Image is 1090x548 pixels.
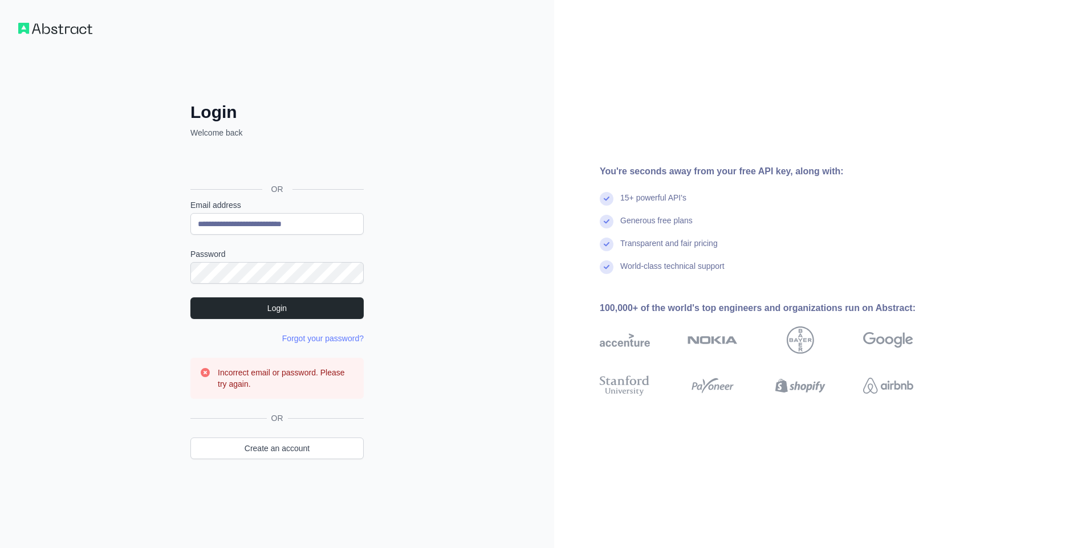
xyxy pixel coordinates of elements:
img: check mark [600,238,613,251]
label: Password [190,248,364,260]
img: payoneer [688,373,738,398]
span: OR [262,183,292,195]
img: google [863,326,913,354]
img: shopify [775,373,825,398]
img: bayer [787,326,814,354]
img: airbnb [863,373,913,398]
iframe: Кнопка "Войти с аккаунтом Google" [185,151,367,176]
label: Email address [190,199,364,211]
div: 100,000+ of the world's top engineers and organizations run on Abstract: [600,301,950,315]
a: Create an account [190,437,364,459]
div: Transparent and fair pricing [620,238,718,260]
img: check mark [600,215,613,228]
a: Forgot your password? [282,334,364,343]
span: OR [267,412,288,424]
img: nokia [688,326,738,354]
div: You're seconds away from your free API key, along with: [600,165,950,178]
div: 15+ powerful API's [620,192,686,215]
h3: Incorrect email or password. Please try again. [218,367,355,390]
img: Workflow [18,23,92,34]
div: Generous free plans [620,215,693,238]
img: accenture [600,326,650,354]
button: Login [190,297,364,319]
img: check mark [600,192,613,206]
img: check mark [600,260,613,274]
h2: Login [190,102,364,122]
p: Welcome back [190,127,364,138]
div: World-class technical support [620,260,725,283]
img: stanford university [600,373,650,398]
